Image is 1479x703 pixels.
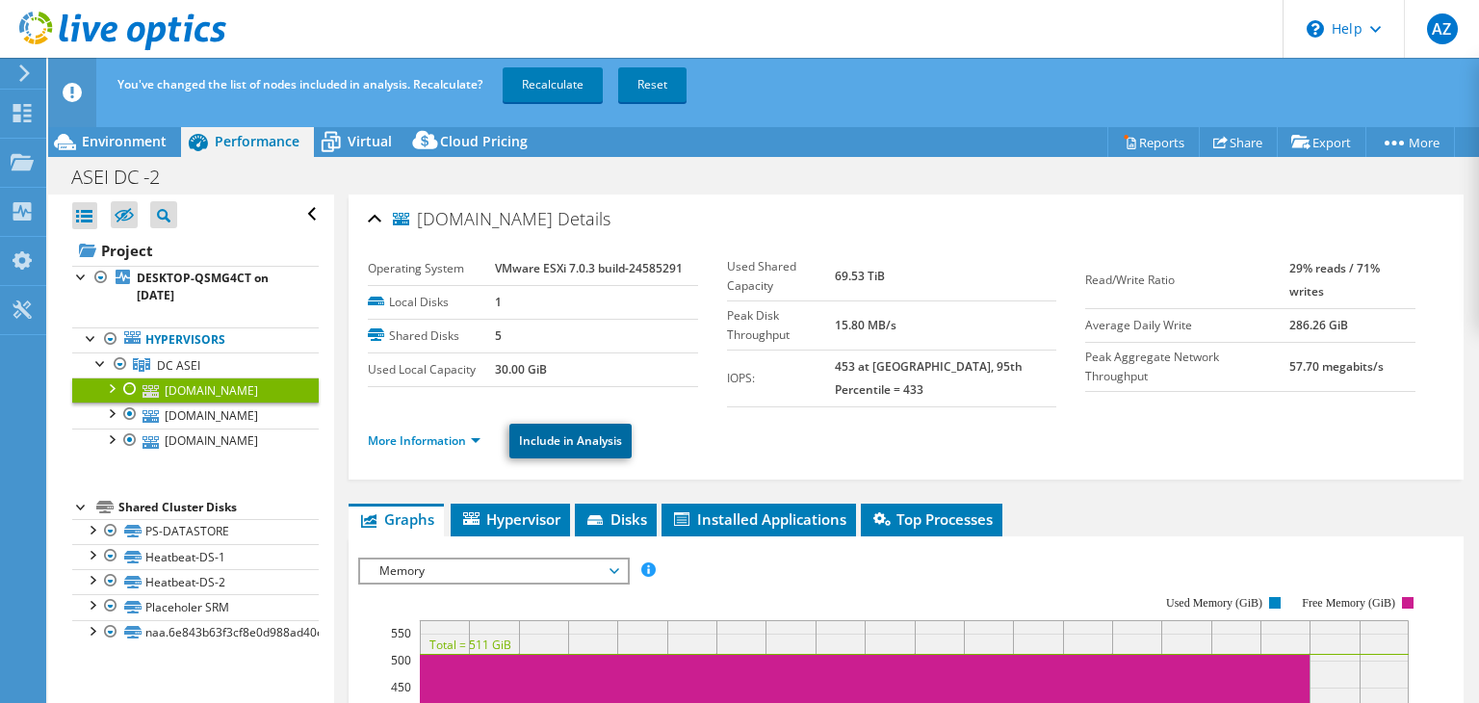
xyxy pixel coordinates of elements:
[671,509,846,529] span: Installed Applications
[391,679,411,695] text: 450
[1289,358,1384,375] b: 57.70 megabits/s
[1199,127,1278,157] a: Share
[117,76,482,92] span: You've changed the list of nodes included in analysis. Recalculate?
[348,132,392,150] span: Virtual
[72,620,319,645] a: naa.6e843b63f3cf8e0d988ad40e9d8632db
[370,560,617,583] span: Memory
[63,167,190,188] h1: ASEI DC -2
[440,132,528,150] span: Cloud Pricing
[1166,596,1262,610] text: Used Memory (GiB)
[584,509,647,529] span: Disks
[835,268,885,284] b: 69.53 TiB
[215,132,299,150] span: Performance
[157,357,200,374] span: DC ASEI
[1085,316,1289,335] label: Average Daily Write
[358,509,434,529] span: Graphs
[72,429,319,454] a: [DOMAIN_NAME]
[1427,13,1458,44] span: AZ
[391,652,411,668] text: 500
[72,544,319,569] a: Heatbeat-DS-1
[727,257,835,296] label: Used Shared Capacity
[137,270,269,303] b: DESKTOP-QSMG4CT on [DATE]
[495,260,683,276] b: VMware ESXi 7.0.3 build-24585291
[1303,596,1396,610] text: Free Memory (GiB)
[495,361,547,378] b: 30.00 GiB
[1107,127,1200,157] a: Reports
[727,306,835,345] label: Peak Disk Throughput
[72,327,319,352] a: Hypervisors
[368,293,495,312] label: Local Disks
[391,625,411,641] text: 550
[558,207,610,230] span: Details
[72,266,319,308] a: DESKTOP-QSMG4CT on [DATE]
[1277,127,1366,157] a: Export
[72,519,319,544] a: PS-DATASTORE
[870,509,993,529] span: Top Processes
[1289,317,1348,333] b: 286.26 GiB
[618,67,687,102] a: Reset
[503,67,603,102] a: Recalculate
[72,403,319,428] a: [DOMAIN_NAME]
[1307,20,1324,38] svg: \n
[72,235,319,266] a: Project
[835,358,1023,398] b: 453 at [GEOGRAPHIC_DATA], 95th Percentile = 433
[1085,271,1289,290] label: Read/Write Ratio
[495,294,502,310] b: 1
[393,210,553,229] span: [DOMAIN_NAME]
[82,132,167,150] span: Environment
[1085,348,1289,386] label: Peak Aggregate Network Throughput
[495,327,502,344] b: 5
[1289,260,1380,299] b: 29% reads / 71% writes
[509,424,632,458] a: Include in Analysis
[72,594,319,619] a: Placeholer SRM
[835,317,896,333] b: 15.80 MB/s
[727,369,835,388] label: IOPS:
[460,509,560,529] span: Hypervisor
[118,496,319,519] div: Shared Cluster Disks
[429,637,511,653] text: Total = 511 GiB
[368,432,480,449] a: More Information
[72,569,319,594] a: Heatbeat-DS-2
[368,360,495,379] label: Used Local Capacity
[368,259,495,278] label: Operating System
[72,352,319,378] a: DC ASEI
[368,326,495,346] label: Shared Disks
[72,378,319,403] a: [DOMAIN_NAME]
[1365,127,1455,157] a: More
